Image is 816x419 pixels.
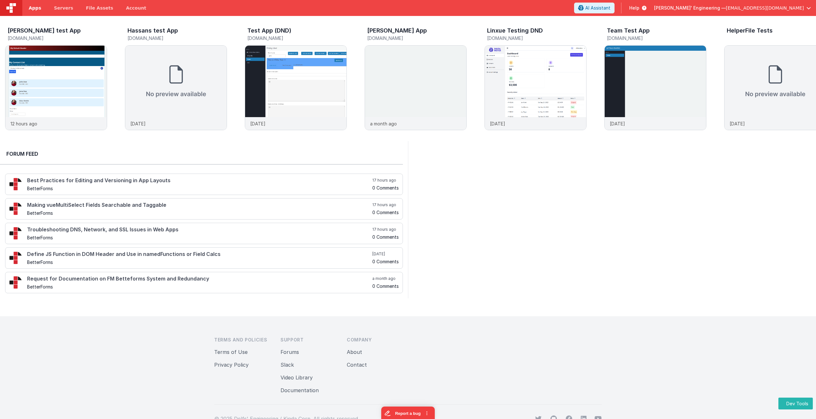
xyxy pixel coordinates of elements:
[778,398,813,409] button: Dev Tools
[372,251,399,257] h5: [DATE]
[727,27,773,34] h3: HelperFile Tests
[5,174,403,195] a: Best Practices for Editing and Versioning in App Layouts BetterForms 17 hours ago 0 Comments
[280,386,319,394] button: Documentation
[372,227,399,232] h5: 17 hours ago
[127,36,227,41] h5: [DOMAIN_NAME]
[9,227,22,240] img: 295_2.png
[6,150,397,158] h2: Forum Feed
[607,36,706,41] h5: [DOMAIN_NAME]
[280,362,294,368] a: Slack
[280,374,313,381] button: Video Library
[27,276,371,282] h4: Request for Documentation on FM Betteforms System and Redundancy
[8,36,107,41] h5: [DOMAIN_NAME]
[127,27,178,34] h3: Hassans test App
[214,337,270,343] h3: Terms and Policies
[372,202,399,207] h5: 17 hours ago
[5,272,403,293] a: Request for Documentation on FM Betteforms System and Redundancy BetterForms a month ago 0 Comments
[27,235,371,240] h5: BetterForms
[27,227,371,233] h4: Troubleshooting DNS, Network, and SSL Issues in Web Apps
[86,5,113,11] span: File Assets
[214,362,249,368] a: Privacy Policy
[487,36,586,41] h5: [DOMAIN_NAME]
[607,27,650,34] h3: Team Test App
[27,186,371,191] h5: BetterForms
[9,178,22,191] img: 295_2.png
[347,349,362,355] a: About
[367,36,467,41] h5: [DOMAIN_NAME]
[372,259,399,264] h5: 0 Comments
[370,120,397,127] p: a month ago
[280,348,299,356] button: Forums
[54,5,73,11] span: Servers
[27,284,371,289] h5: BetterForms
[5,223,403,244] a: Troubleshooting DNS, Network, and SSL Issues in Web Apps BetterForms 17 hours ago 0 Comments
[27,260,371,265] h5: BetterForms
[487,27,543,34] h3: Linxue Testing DND
[372,178,399,183] h5: 17 hours ago
[8,27,81,34] h3: [PERSON_NAME] test App
[585,5,610,11] span: AI Assistant
[29,5,41,11] span: Apps
[654,5,726,11] span: [PERSON_NAME]' Engineering —
[280,337,337,343] h3: Support
[574,3,615,13] button: AI Assistant
[27,202,371,208] h4: Making vueMultiSelect Fields Searchable and Taggable
[372,276,399,281] h5: a month ago
[250,120,266,127] p: [DATE]
[5,247,403,269] a: Define JS Function in DOM Header and Use in namedFunctions or Field Calcs BetterForms [DATE] 0 Co...
[629,5,639,11] span: Help
[372,185,399,190] h5: 0 Comments
[372,284,399,288] h5: 0 Comments
[27,251,371,257] h4: Define JS Function in DOM Header and Use in namedFunctions or Field Calcs
[9,202,22,215] img: 295_2.png
[372,210,399,215] h5: 0 Comments
[347,361,367,369] button: Contact
[5,198,403,220] a: Making vueMultiSelect Fields Searchable and Taggable BetterForms 17 hours ago 0 Comments
[247,27,291,34] h3: Test App (DND)
[372,235,399,239] h5: 0 Comments
[730,120,745,127] p: [DATE]
[27,178,371,183] h4: Best Practices for Editing and Versioning in App Layouts
[347,337,403,343] h3: Company
[9,276,22,289] img: 295_2.png
[27,211,371,215] h5: BetterForms
[490,120,505,127] p: [DATE]
[726,5,804,11] span: [EMAIL_ADDRESS][DOMAIN_NAME]
[9,251,22,264] img: 295_2.png
[247,36,347,41] h5: [DOMAIN_NAME]
[610,120,625,127] p: [DATE]
[130,120,146,127] p: [DATE]
[367,27,427,34] h3: [PERSON_NAME] App
[214,349,248,355] a: Terms of Use
[654,5,811,11] button: [PERSON_NAME]' Engineering — [EMAIL_ADDRESS][DOMAIN_NAME]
